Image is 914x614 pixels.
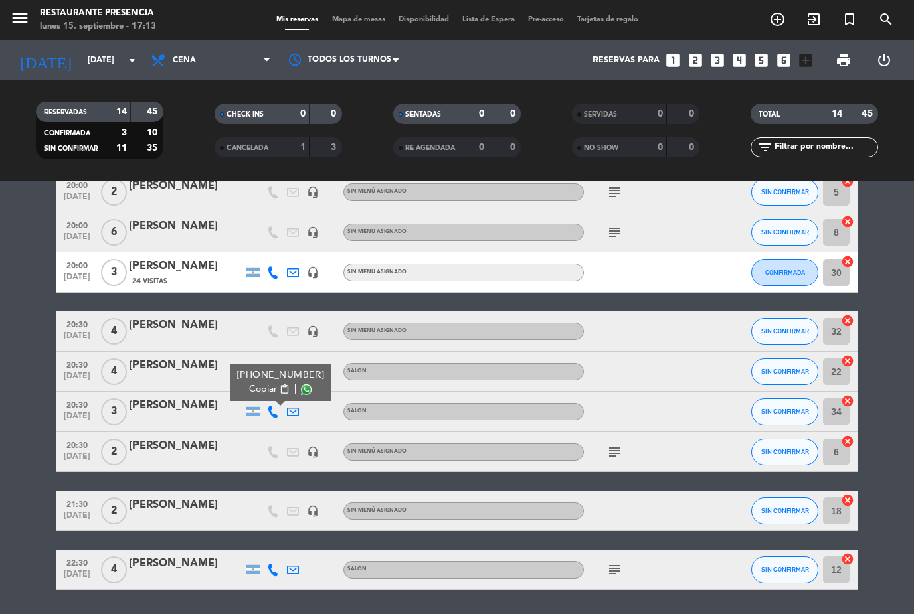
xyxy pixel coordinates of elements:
div: LOG OUT [864,40,904,80]
span: Sin menú asignado [347,229,407,234]
div: [PERSON_NAME] [129,437,243,455]
i: cancel [841,255,854,268]
button: SIN CONFIRMAR [751,358,818,385]
span: Sin menú asignado [347,269,407,275]
span: Lista de Espera [456,16,521,23]
span: 20:00 [60,257,94,273]
span: Disponibilidad [392,16,456,23]
i: cancel [841,552,854,566]
strong: 0 [479,143,484,152]
span: Tarjetas de regalo [571,16,645,23]
i: cancel [841,435,854,448]
span: SIN CONFIRMAR [761,228,809,236]
strong: 3 [122,128,127,137]
i: cancel [841,493,854,507]
span: Sin menú asignado [347,508,407,513]
span: Mis reservas [270,16,325,23]
i: add_circle_outline [769,11,786,27]
div: [PERSON_NAME] [129,177,243,195]
span: BUSCAR [868,8,904,31]
i: filter_list [757,139,773,155]
span: 20:30 [60,356,94,372]
strong: 0 [658,143,663,152]
span: SIN CONFIRMAR [761,408,809,415]
button: Copiarcontent_paste [249,382,290,396]
strong: 14 [116,107,127,117]
i: cancel [841,215,854,228]
div: [PERSON_NAME] [129,397,243,414]
strong: 45 [862,109,875,119]
button: SIN CONFIRMAR [751,179,818,206]
span: SALON [347,408,367,414]
i: subject [606,562,622,578]
span: 4 [101,318,127,345]
span: RESERVADAS [44,109,87,116]
span: Mapa de mesas [325,16,392,23]
span: [DATE] [60,192,94,208]
i: looks_3 [709,52,726,69]
i: cancel [841,314,854,327]
button: SIN CONFIRMAR [751,219,818,246]
i: turned_in_not [842,11,858,27]
i: subject [606,184,622,200]
div: [PERSON_NAME] [129,555,243,572]
div: [PERSON_NAME] [129,357,243,374]
i: search [878,11,894,27]
span: 20:30 [60,396,94,412]
span: 20:30 [60,437,94,452]
button: SIN CONFIRMAR [751,439,818,465]
span: Sin menú asignado [347,449,407,454]
span: Reservas para [593,56,660,65]
span: print [836,52,852,68]
i: menu [10,8,30,28]
span: Pre-acceso [521,16,571,23]
i: cancel [841,175,854,188]
i: cancel [841,394,854,408]
span: SIN CONFIRMAR [761,188,809,196]
span: CHECK INS [227,111,264,118]
strong: 0 [658,109,663,119]
span: content_paste [280,384,290,394]
span: 24 Visitas [132,276,167,287]
span: 2 [101,179,127,206]
span: Sin menú asignado [347,328,407,333]
i: looks_two [687,52,704,69]
strong: 35 [147,143,160,153]
button: menu [10,8,30,33]
i: power_settings_new [876,52,892,68]
i: cancel [841,354,854,368]
span: SIN CONFIRMAR [761,566,809,573]
div: [PERSON_NAME] [129,258,243,275]
strong: 14 [832,109,842,119]
span: 3 [101,398,127,425]
span: Cena [173,56,196,65]
div: [PERSON_NAME] [129,496,243,514]
i: looks_4 [731,52,748,69]
i: looks_one [664,52,682,69]
input: Filtrar por nombre... [773,140,877,155]
i: headset_mic [307,266,319,279]
i: headset_mic [307,186,319,198]
div: [PHONE_NUMBER] [237,368,325,382]
span: 2 [101,497,127,524]
i: headset_mic [307,446,319,458]
span: SALON [347,368,367,374]
div: lunes 15. septiembre - 17:13 [40,20,156,33]
strong: 3 [331,143,339,152]
span: [DATE] [60,452,94,467]
span: SIN CONFIRMAR [761,368,809,375]
i: add_box [797,52,814,69]
i: headset_mic [307,505,319,517]
span: RESERVAR MESA [759,8,796,31]
span: 22:30 [60,554,94,570]
strong: 0 [689,109,697,119]
button: SIN CONFIRMAR [751,497,818,524]
i: exit_to_app [806,11,822,27]
span: 3 [101,259,127,286]
span: [DATE] [60,412,94,427]
span: [DATE] [60,511,94,526]
i: subject [606,444,622,460]
span: 4 [101,556,127,583]
button: SIN CONFIRMAR [751,398,818,425]
strong: 0 [331,109,339,119]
